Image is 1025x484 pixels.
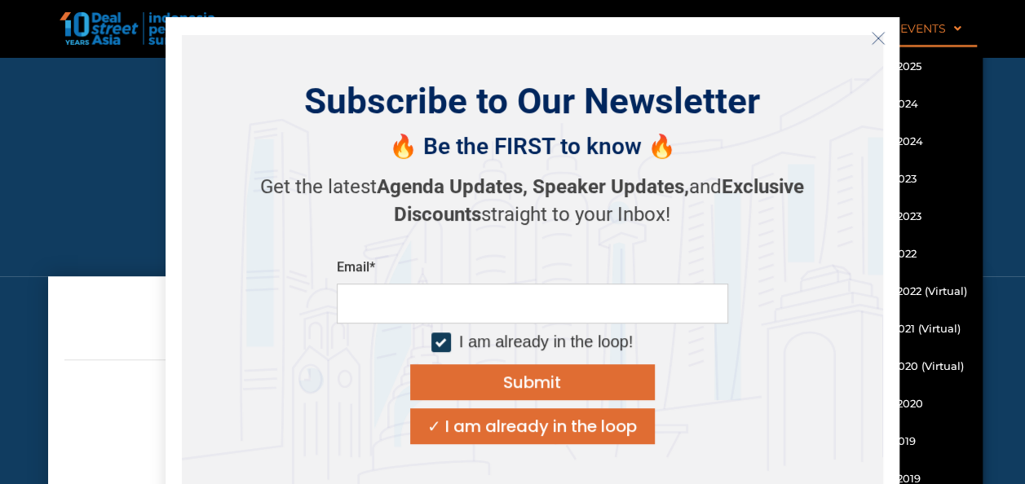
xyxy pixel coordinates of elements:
a: SG 2022 [850,235,983,272]
h3: RESERVE YOUR SPOT NOW [56,174,970,195]
a: Sponsors [593,10,692,47]
h2: TICKETS & PROMOS [56,112,970,157]
a: Agenda [694,10,778,47]
a: SG 2020 (Virtual) [850,347,983,385]
h4: Get Your Tickets Here [64,305,961,333]
a: JKT 2023 [850,197,983,235]
a: SG 2019 [850,422,983,460]
a: SG 2021 (Virtual) [850,310,983,347]
a: JKT 2022 (Virtual) [850,272,983,310]
a: SG 2024 [850,85,983,122]
a: JKT 2024 [850,122,983,160]
a: SG 2023 [850,160,983,197]
a: Past Events [850,10,977,47]
a: Home [780,10,849,47]
a: JKT 2025 [850,47,983,85]
a: JKT 2020 [850,385,983,422]
a: Speakers [497,10,591,47]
